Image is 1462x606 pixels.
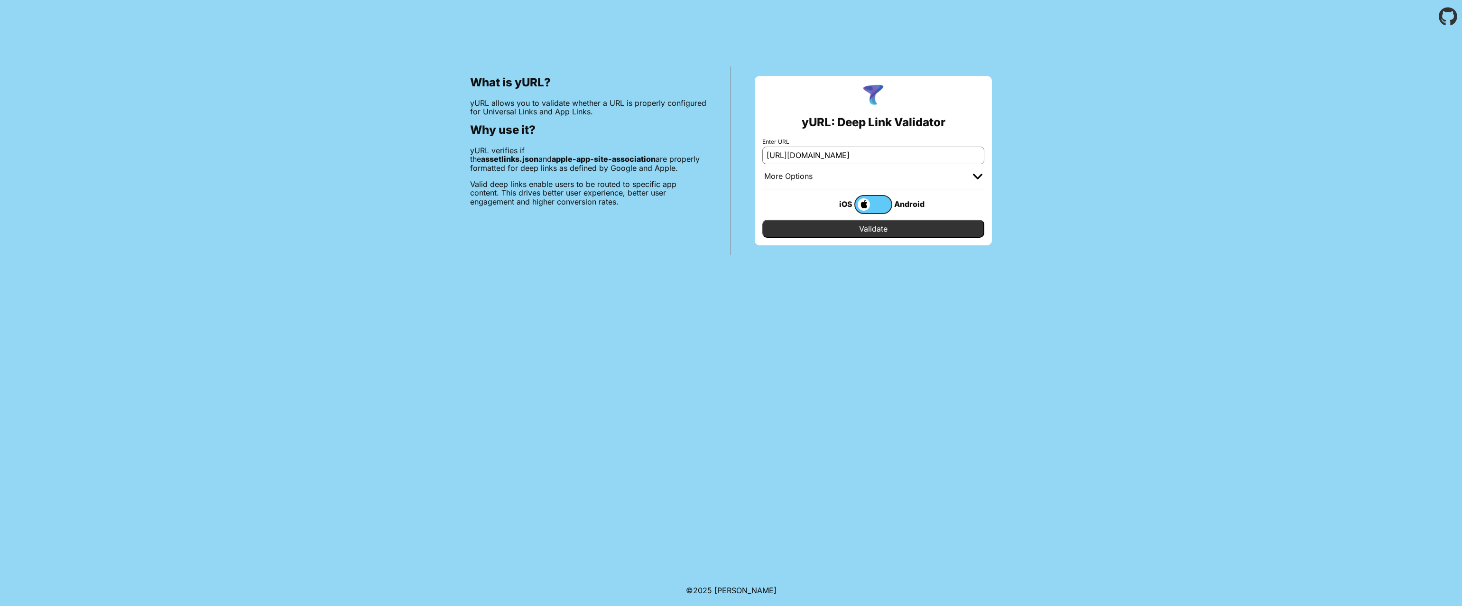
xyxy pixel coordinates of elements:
[693,586,712,595] span: 2025
[892,198,930,210] div: Android
[816,198,854,210] div: iOS
[762,147,984,164] input: e.g. https://app.chayev.com/xyx
[470,180,707,206] p: Valid deep links enable users to be routed to specific app content. This drives better user exper...
[764,172,813,181] div: More Options
[714,586,777,595] a: Michael Ibragimchayev's Personal Site
[470,99,707,116] p: yURL allows you to validate whether a URL is properly configured for Universal Links and App Links.
[762,139,984,145] label: Enter URL
[973,174,982,179] img: chevron
[552,154,656,164] b: apple-app-site-association
[470,123,707,137] h2: Why use it?
[762,220,984,238] input: Validate
[481,154,538,164] b: assetlinks.json
[470,146,707,172] p: yURL verifies if the and are properly formatted for deep links as defined by Google and Apple.
[470,76,707,89] h2: What is yURL?
[861,84,886,108] img: yURL Logo
[802,116,945,129] h2: yURL: Deep Link Validator
[686,575,777,606] footer: ©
